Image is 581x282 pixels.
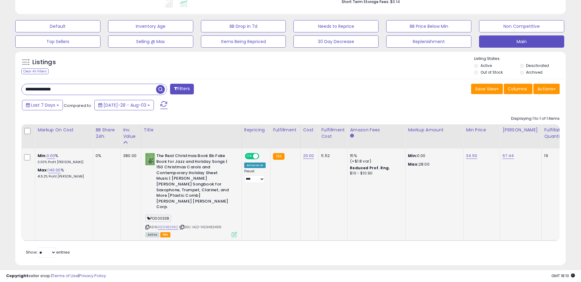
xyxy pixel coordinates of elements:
button: [DATE]-28 - Aug-03 [94,100,154,110]
button: Save View [471,84,503,94]
p: 41.52% Profit [PERSON_NAME] [38,174,88,179]
button: Last 7 Days [22,100,63,110]
span: FBA [160,232,171,237]
strong: Min: [408,153,417,159]
span: [DATE]-28 - Aug-03 [103,102,146,108]
span: Compared to: [64,103,92,108]
div: Fulfillment [273,127,298,133]
button: Actions [533,84,560,94]
div: 380.00 [123,153,136,159]
div: 15% [350,153,401,159]
div: Clear All Filters [21,68,49,74]
div: % [38,167,88,179]
img: 410vi0iLgvL._SL40_.jpg [145,153,155,165]
div: Fulfillment Cost [321,127,345,140]
div: 0% [96,153,116,159]
div: (+$1.8 var) [350,159,401,164]
b: Reduced Prof. Rng. [350,165,390,170]
span: PO000338 [145,215,171,222]
strong: Copyright [6,273,28,279]
a: Terms of Use [52,273,78,279]
div: Cost [303,127,316,133]
button: Main [479,35,564,48]
b: The Real Christmas Book Bb Fake Book for Jazz and Holiday Songs | 150 Christmas Carols and Contem... [156,153,231,211]
div: 19 [544,153,563,159]
div: [PERSON_NAME] [503,127,539,133]
a: 0.00 [47,153,55,159]
span: 2025-08-11 18:10 GMT [551,273,575,279]
div: Displaying 1 to 1 of 1 items [511,116,560,122]
button: Replenishment [386,35,471,48]
div: Fulfillable Quantity [544,127,565,140]
div: Inv. value [123,127,139,140]
a: 140.00 [48,167,61,173]
button: BB Drop in 7d [201,20,286,32]
span: | SKU: HLD-1423482499 [179,225,222,229]
small: Amazon Fees. [350,133,354,139]
div: ASIN: [145,153,237,236]
a: 34.50 [466,153,477,159]
a: 1423482492 [158,225,178,230]
p: Listing States: [474,56,566,62]
div: Preset: [244,169,266,183]
span: ON [245,154,253,159]
span: Columns [508,86,527,92]
p: 0.00 [408,153,459,159]
button: 30 Day Decrease [293,35,379,48]
span: All listings currently available for purchase on Amazon [145,232,159,237]
button: Non Competitive [479,20,564,32]
label: Out of Stock [481,70,503,75]
button: Selling @ Max [108,35,193,48]
label: Archived [526,70,543,75]
button: Top Sellers [15,35,100,48]
p: 28.00 [408,162,459,167]
button: Inventory Age [108,20,193,32]
b: Max: [38,167,48,173]
div: Amazon AI [244,163,266,168]
label: Deactivated [526,63,549,68]
button: Needs to Reprice [293,20,379,32]
label: Active [481,63,492,68]
b: Min: [38,153,47,159]
small: FBA [273,153,284,160]
button: Columns [504,84,532,94]
th: The percentage added to the cost of goods (COGS) that forms the calculator for Min & Max prices. [35,124,93,148]
button: Items Being Repriced [201,35,286,48]
div: Repricing [244,127,268,133]
a: Privacy Policy [79,273,106,279]
div: $10 - $10.90 [350,171,401,176]
a: 20.00 [303,153,314,159]
button: BB Price Below Min [386,20,471,32]
div: Markup on Cost [38,127,90,133]
strong: Max: [408,161,419,167]
div: Min Price [466,127,497,133]
button: Filters [170,84,194,94]
div: % [38,153,88,164]
div: Markup Amount [408,127,461,133]
button: Default [15,20,100,32]
div: 5.52 [321,153,343,159]
div: Amazon Fees [350,127,403,133]
span: Show: entries [26,249,70,255]
a: 67.44 [503,153,514,159]
span: OFF [258,154,268,159]
p: 0.00% Profit [PERSON_NAME] [38,160,88,164]
div: Title [144,127,239,133]
span: Last 7 Days [31,102,55,108]
div: seller snap | | [6,273,106,279]
h5: Listings [32,58,56,67]
div: BB Share 24h. [96,127,118,140]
